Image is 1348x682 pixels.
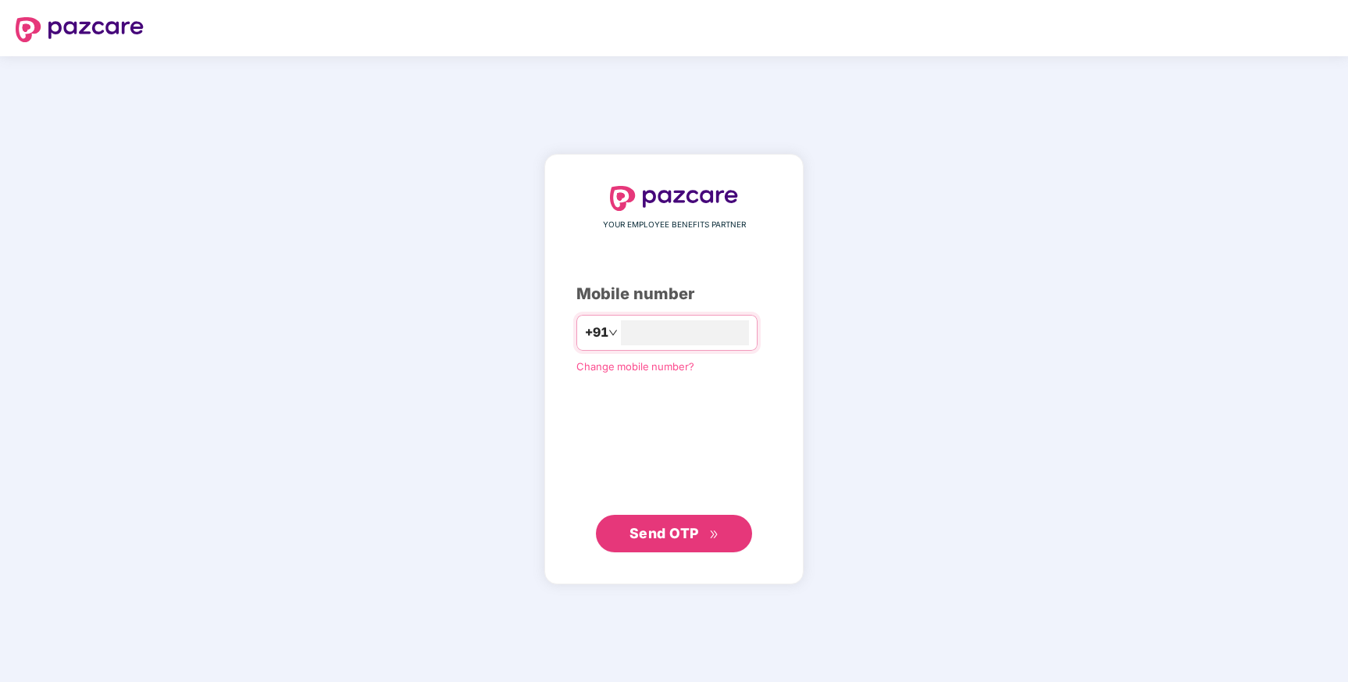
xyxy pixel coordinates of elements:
span: YOUR EMPLOYEE BENEFITS PARTNER [603,219,746,231]
span: down [608,328,618,337]
a: Change mobile number? [576,360,694,373]
span: double-right [709,530,719,540]
img: logo [610,186,738,211]
span: Send OTP [629,525,699,541]
div: Mobile number [576,282,772,306]
img: logo [16,17,144,42]
button: Send OTPdouble-right [596,515,752,552]
span: +91 [585,323,608,342]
